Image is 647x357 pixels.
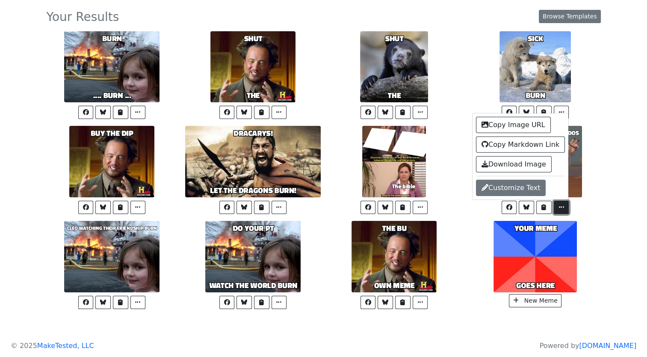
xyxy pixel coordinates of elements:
img: the_bible.jpg [362,126,426,197]
img: goes_here.jpg [493,221,576,292]
img: burn.jpg [499,31,571,103]
img: ...._burn_....jpg [64,31,159,103]
a: MakeTested, LLC [37,342,94,350]
button: Copy Markdown Link [476,137,565,153]
img: cleo_watching_their_friendship_burn.jpg [64,221,159,292]
a: Download Image [476,156,552,173]
img: own_meme.jpg [352,221,437,292]
button: Copy Image URL [476,117,551,133]
a: Customize Text [476,180,546,196]
h3: Your Results [47,10,135,24]
img: watch_the_world_burn.jpg [205,221,300,292]
img: let_the_dragons_burn!.jpg [185,126,320,197]
img: buy_the_dip.jpg [69,126,154,197]
p: © 2025 [11,341,94,351]
a: New Meme [509,294,561,307]
a: Browse Templates [539,10,601,23]
a: [DOMAIN_NAME] [579,342,636,350]
p: Powered by [540,341,636,351]
img: the.jpg [360,31,428,103]
img: the.jpg [210,31,295,103]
